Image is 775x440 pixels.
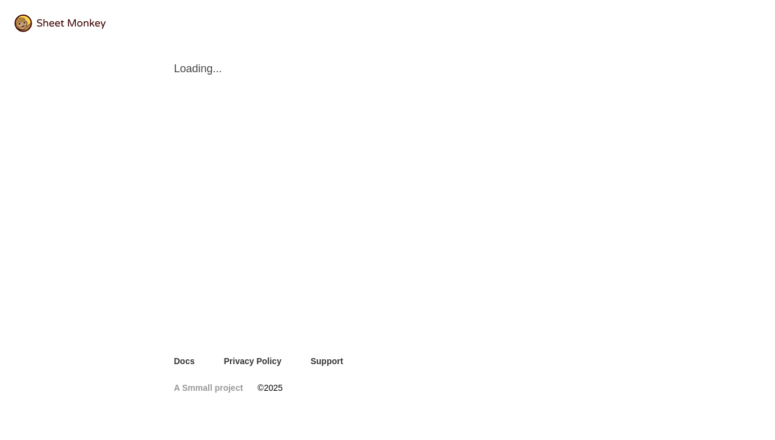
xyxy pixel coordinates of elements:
span: © 2025 [257,382,282,394]
span: Loading... [174,61,601,76]
img: logo@2x.png [15,15,106,32]
a: Support [311,355,344,367]
a: A Smmall project [174,382,243,394]
a: Privacy Policy [224,355,282,367]
a: Docs [174,355,195,367]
